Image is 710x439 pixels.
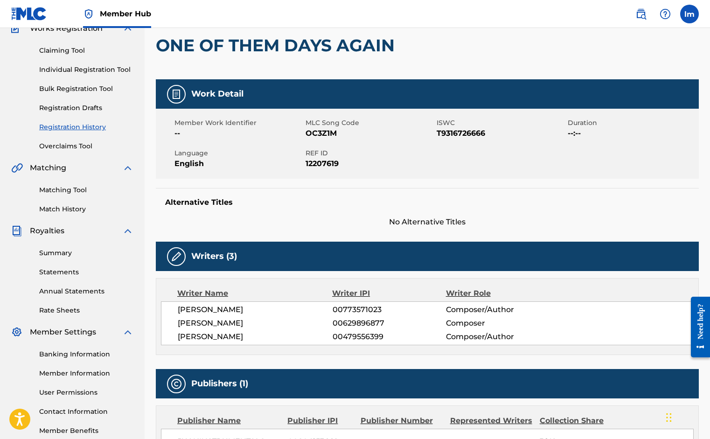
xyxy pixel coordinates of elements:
[666,404,672,432] div: Drag
[450,415,533,426] div: Represented Writers
[171,89,182,100] img: Work Detail
[437,118,565,128] span: ISWC
[39,185,133,195] a: Matching Tool
[39,388,133,397] a: User Permissions
[39,204,133,214] a: Match History
[663,394,710,439] iframe: Chat Widget
[333,305,382,314] span: 00773571023
[437,128,565,139] span: T9316726666
[361,415,443,426] div: Publisher Number
[191,378,248,389] h5: Publishers (1)
[39,46,133,56] a: Claiming Tool
[191,89,244,99] h5: Work Detail
[171,251,182,262] img: Writers
[684,287,710,367] iframe: Resource Center
[174,118,303,128] span: Member Work Identifier
[11,23,23,34] img: Works Registration
[39,103,133,113] a: Registration Drafts
[174,158,303,169] span: English
[333,332,383,341] span: 00479556399
[156,35,399,56] h2: ONE OF THEM DAYS AGAIN
[632,5,650,23] a: Public Search
[333,319,384,328] span: 00629896877
[30,162,66,174] span: Matching
[306,128,434,139] span: OC3Z1M
[568,118,696,128] span: Duration
[306,158,434,169] span: 12207619
[122,225,133,237] img: expand
[446,305,514,314] span: Composer/Author
[446,319,485,328] span: Composer
[39,407,133,417] a: Contact Information
[174,148,303,158] span: Language
[11,327,22,338] img: Member Settings
[174,128,303,139] span: --
[122,327,133,338] img: expand
[191,251,237,262] h5: Writers (3)
[39,84,133,94] a: Bulk Registration Tool
[177,415,280,426] div: Publisher Name
[30,225,64,237] span: Royalties
[178,319,243,328] span: [PERSON_NAME]
[660,8,671,20] img: help
[568,128,696,139] span: --:--
[306,148,434,158] span: REF ID
[446,332,514,341] span: Composer/Author
[30,23,103,34] span: Works Registration
[39,267,133,277] a: Statements
[287,415,353,426] div: Publisher IPI
[122,162,133,174] img: expand
[39,65,133,75] a: Individual Registration Tool
[540,415,617,426] div: Collection Share
[100,8,151,19] span: Member Hub
[171,378,182,390] img: Publishers
[39,286,133,296] a: Annual Statements
[656,5,675,23] div: Help
[11,7,47,21] img: MLC Logo
[332,288,446,299] div: Writer IPI
[39,248,133,258] a: Summary
[446,288,549,299] div: Writer Role
[635,8,647,20] img: search
[11,162,23,174] img: Matching
[11,225,22,237] img: Royalties
[177,288,332,299] div: Writer Name
[306,118,434,128] span: MLC Song Code
[39,369,133,378] a: Member Information
[39,426,133,436] a: Member Benefits
[178,305,243,314] span: [PERSON_NAME]
[83,8,94,20] img: Top Rightsholder
[680,5,699,23] div: User Menu
[178,332,243,341] span: [PERSON_NAME]
[39,141,133,151] a: Overclaims Tool
[39,306,133,315] a: Rate Sheets
[122,23,133,34] img: expand
[30,327,96,338] span: Member Settings
[39,349,133,359] a: Banking Information
[39,122,133,132] a: Registration History
[156,216,699,228] span: No Alternative Titles
[165,198,689,207] h5: Alternative Titles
